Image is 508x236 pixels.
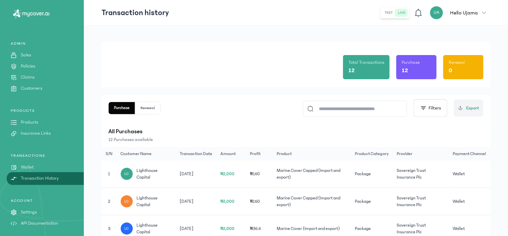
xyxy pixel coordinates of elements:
[273,147,351,160] th: Product
[402,59,420,66] p: Purchase
[108,136,484,143] p: 12 Purchases available
[393,147,449,160] th: Provider
[449,160,490,188] td: Wallet
[449,59,465,66] p: Renewal
[108,127,484,136] p: All Purchases
[382,9,395,17] button: test
[137,195,172,208] span: Lighthouse Capital
[117,147,176,160] th: Customer Name
[21,175,59,182] p: Transaction History
[273,160,351,188] td: Marine Cover Capped (Import and export)
[430,6,490,19] button: UAHello Ujama
[348,66,355,75] p: 12
[216,147,246,160] th: Amount
[176,188,216,215] td: [DATE]
[393,188,449,215] td: Sovereign Trust Insurance Plc
[21,63,35,70] p: Policies
[351,188,393,215] td: Package
[108,199,110,204] span: 2
[21,52,31,59] p: Sales
[454,99,484,117] button: Export
[21,119,38,126] p: Products
[402,66,408,75] p: 12
[176,160,216,188] td: [DATE]
[137,222,172,236] span: Lighthouse Capital
[21,85,42,92] p: Customers
[273,188,351,215] td: Marine Cover Capped (Import and export)
[449,188,490,215] td: Wallet
[414,99,447,117] button: Filters
[108,226,110,231] span: 3
[351,160,393,188] td: Package
[109,102,135,114] button: Purchase
[176,147,216,160] th: Transaction Date
[220,226,235,231] span: ₦2,000
[393,160,449,188] td: Sovereign Trust Insurance Plc
[137,167,172,181] span: Lighthouse Capital
[21,74,35,81] p: Claims
[121,168,133,180] div: LC
[348,59,384,66] p: Total Transactions
[246,160,273,188] td: ₦160
[102,147,117,160] th: S/N
[21,220,58,227] p: API Documentation
[21,130,51,137] p: Insurance Links
[449,66,452,75] p: 0
[220,172,235,176] span: ₦2,000
[466,105,479,112] span: Export
[450,9,478,17] p: Hello Ujama
[395,9,408,17] button: live
[430,6,443,19] div: UA
[102,7,169,18] p: Transaction history
[121,223,133,235] div: LC
[220,199,235,204] span: ₦2,000
[246,188,273,215] td: ₦160
[351,147,393,160] th: Product Category
[21,164,34,171] p: Wallet
[135,102,160,114] button: Renewal
[108,172,110,176] span: 1
[121,195,133,207] div: LC
[449,147,490,160] th: Payment Channel
[246,147,273,160] th: Profit
[21,209,37,216] p: Settings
